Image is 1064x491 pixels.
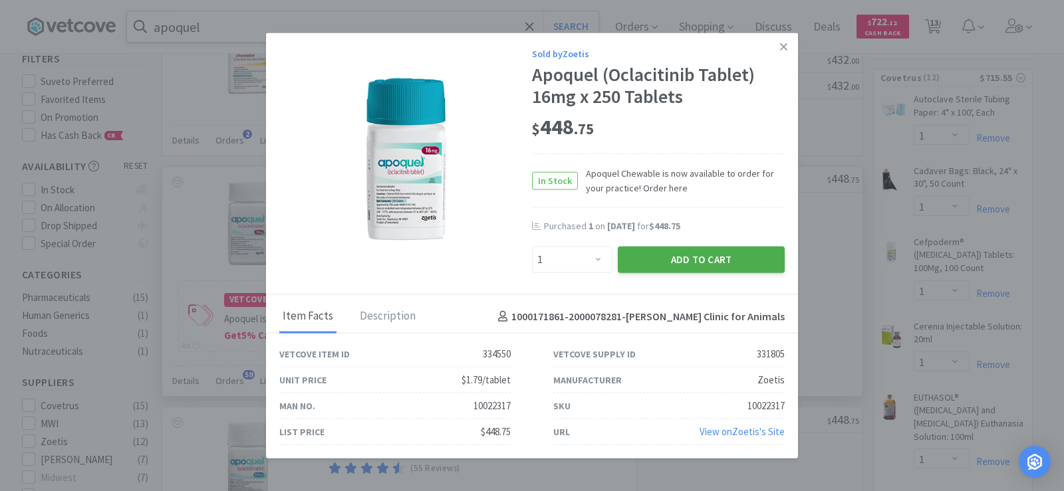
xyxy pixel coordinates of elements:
div: Sold by Zoetis [532,46,785,60]
div: Item Facts [279,300,336,334]
div: $448.75 [481,424,511,440]
div: Description [356,300,419,334]
span: . 75 [574,120,594,138]
div: 331805 [757,346,785,362]
div: Vetcove Supply ID [553,347,636,361]
div: SKU [553,399,571,413]
div: Apoquel (Oclacitinib Tablet) 16mg x 250 Tablets [532,64,785,108]
button: Add to Cart [618,246,785,273]
div: Purchased on for [544,220,785,233]
a: View onZoetis's Site [700,425,785,438]
div: 334550 [483,346,511,362]
span: $448.75 [649,220,680,232]
div: Unit Price [279,373,327,387]
div: List Price [279,425,325,439]
span: In Stock [533,172,577,189]
div: 10022317 [747,398,785,414]
div: Open Intercom Messenger [1019,446,1051,478]
div: Man No. [279,399,315,413]
div: $1.79/tablet [462,372,511,388]
span: Apoquel Chewable is now available to order for your practice! Order here [578,165,785,195]
span: [DATE] [607,220,635,232]
span: 448 [532,114,594,140]
span: $ [532,120,540,138]
div: Manufacturer [553,373,622,387]
div: Vetcove Item ID [279,347,350,361]
img: 2202423bdd2a4bf8a2b81be5094bd9e4_331805.png [319,73,492,246]
div: Zoetis [757,372,785,388]
span: 1 [589,220,593,232]
div: URL [553,425,570,439]
h4: 1000171861-2000078281 - [PERSON_NAME] Clinic for Animals [493,308,785,325]
div: 10022317 [473,398,511,414]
